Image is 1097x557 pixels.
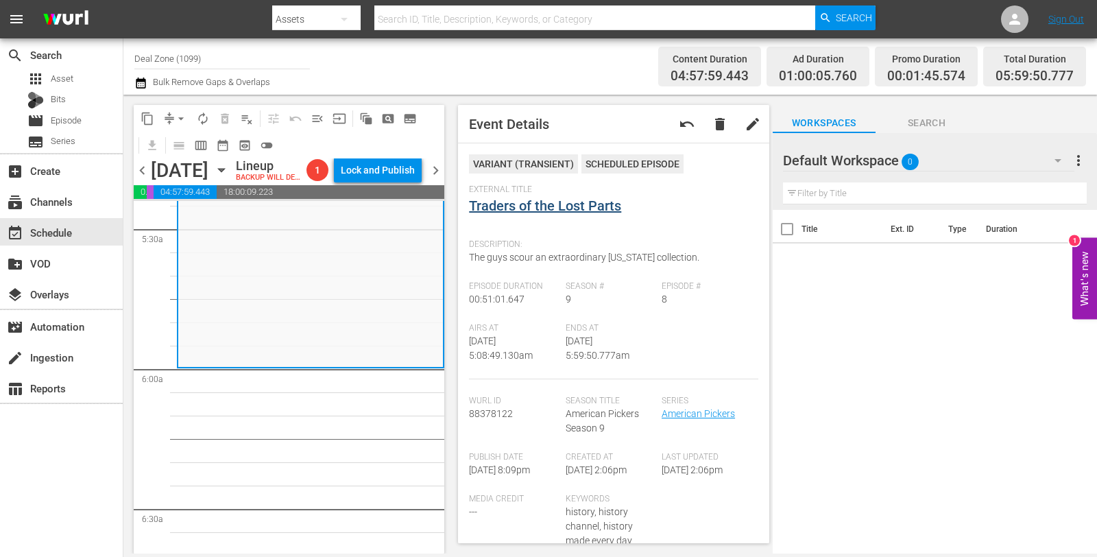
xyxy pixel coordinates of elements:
span: arrow_drop_down [174,112,188,126]
span: 00:01:45.574 [887,69,965,84]
th: Duration [978,210,1060,248]
span: Series [662,396,751,407]
span: Automation [7,319,23,335]
span: menu [8,11,25,27]
span: American Pickers Season 9 [566,408,639,434]
button: delete [703,108,736,141]
span: autorenew_outlined [196,112,210,126]
span: chevron_left [134,162,151,179]
div: Lineup [236,158,301,174]
div: VARIANT ( TRANSIENT ) [469,154,578,174]
span: Wurl Id [469,396,558,407]
div: Promo Duration [887,49,965,69]
span: Publish Date [469,452,558,463]
span: Customize Events [258,105,285,132]
span: Search [7,47,23,64]
span: Keywords [566,494,655,505]
span: Series [51,134,75,148]
span: Series [27,134,44,150]
span: subtitles_outlined [403,112,417,126]
div: 1 [1069,235,1080,246]
span: Download as CSV [136,132,163,158]
span: Create [7,163,23,180]
div: BACKUP WILL DELIVER: [DATE] 4a (local) [236,174,301,182]
span: 9 [566,294,571,305]
span: Last Updated [662,452,751,463]
span: Schedule [7,225,23,241]
span: [DATE] 2:06pm [662,464,723,475]
span: Search [876,115,978,132]
span: 01:00:05.760 [779,69,857,84]
button: undo [671,108,703,141]
span: 1 [306,165,328,176]
span: Loop Content [192,108,214,130]
span: Channels [7,194,23,211]
span: [DATE] 5:08:49.130am [469,335,533,361]
span: Description: [469,239,751,250]
span: auto_awesome_motion_outlined [359,112,373,126]
span: calendar_view_week_outlined [194,139,208,152]
span: Ingestion [7,350,23,366]
div: Content Duration [671,49,749,69]
span: --- [469,506,477,517]
span: 05:59:50.777 [996,69,1074,84]
span: Created At [566,452,655,463]
div: [DATE] [151,159,208,182]
span: Episode [27,112,44,129]
span: 04:57:59.443 [671,69,749,84]
div: Scheduled Episode [581,154,684,174]
span: 0 [902,147,919,176]
button: edit [736,108,769,141]
span: Workspaces [773,115,876,132]
div: Lock and Publish [341,158,415,182]
span: more_vert [1070,152,1087,169]
span: 88378122 [469,408,513,419]
button: Lock and Publish [334,158,422,182]
th: Title [801,210,882,248]
span: 01:00:05.760 [134,185,147,199]
span: Week Calendar View [190,134,212,156]
a: Traders of the Lost Parts [469,198,621,214]
span: Bulk Remove Gaps & Overlaps [151,77,270,87]
div: Bits [27,92,44,108]
span: playlist_remove_outlined [240,112,254,126]
span: 18:00:09.223 [217,185,445,199]
th: Ext. ID [882,210,940,248]
span: Airs At [469,323,558,334]
span: content_copy [141,112,154,126]
span: preview_outlined [238,139,252,152]
span: Ends At [566,323,655,334]
a: American Pickers [662,408,735,419]
span: The guys scour an extraordinary [US_STATE] collection. [469,252,699,263]
span: input [333,112,346,126]
span: [DATE] 2:06pm [566,464,627,475]
span: edit [745,116,761,132]
span: Episode [51,114,82,128]
span: External Title [469,185,751,195]
th: Type [940,210,978,248]
span: 04:57:59.443 [154,185,217,199]
span: Episode # [662,281,751,292]
button: Open Feedback Widget [1072,238,1097,320]
button: more_vert [1070,144,1087,177]
span: [DATE] 5:59:50.777am [566,335,629,361]
span: VOD [7,256,23,272]
span: [DATE] 8:09pm [469,464,530,475]
span: Asset [51,72,73,86]
img: ans4CAIJ8jUAAAAAAAAAAAAAAAAAAAAAAAAgQb4GAAAAAAAAAAAAAAAAAAAAAAAAJMjXAAAAAAAAAAAAAAAAAAAAAAAAgAT5G... [33,3,99,36]
span: Month Calendar View [212,134,234,156]
span: Reports [7,381,23,397]
span: compress [162,112,176,126]
span: Episode Duration [469,281,558,292]
span: 00:51:01.647 [469,294,525,305]
span: Revert to Primary Episode [679,116,695,132]
span: Event Details [469,116,549,132]
span: chevron_right [427,162,444,179]
a: Sign Out [1048,14,1084,25]
span: Asset [27,71,44,87]
span: date_range_outlined [216,139,230,152]
span: Overlays [7,287,23,303]
span: Media Credit [469,494,558,505]
div: Default Workspace [783,141,1074,180]
span: Season # [566,281,655,292]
